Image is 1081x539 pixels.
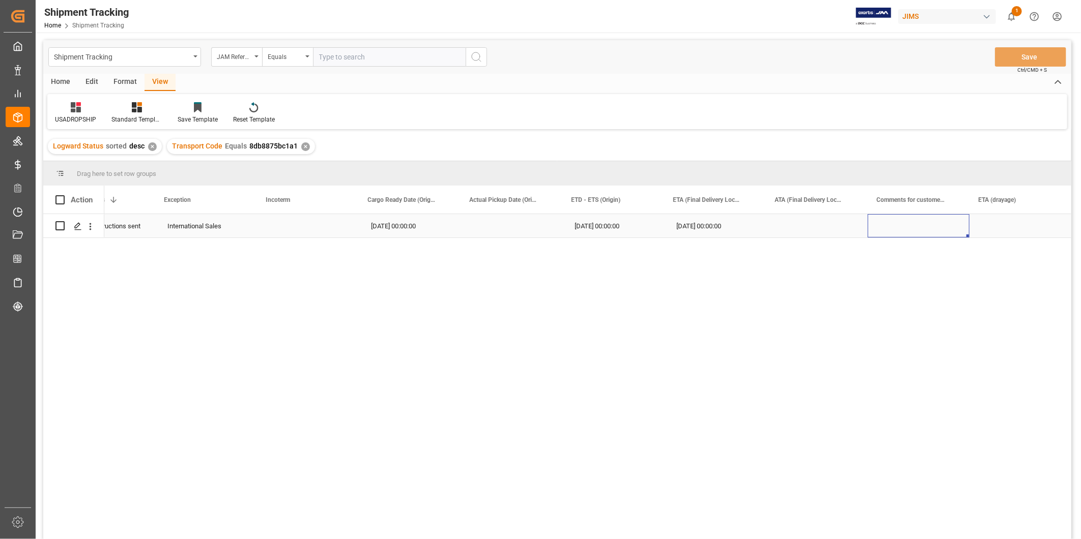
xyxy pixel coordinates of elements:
[673,196,741,203] span: ETA (Final Delivery Location)
[66,215,143,238] div: Shipping instructions sent
[217,50,251,62] div: JAM Reference Number
[775,196,843,203] span: ATA (Final Delivery Location)
[43,74,78,91] div: Home
[148,142,157,151] div: ✕
[111,115,162,124] div: Standard Templates
[262,47,313,67] button: open menu
[1000,5,1023,28] button: show 1 new notifications
[978,196,1016,203] span: ETA (drayage)
[266,196,290,203] span: Incoterm
[55,115,96,124] div: USADROPSHIP
[145,74,176,91] div: View
[172,142,222,150] span: Transport Code
[62,196,105,203] span: Logward Status
[1023,5,1046,28] button: Help Center
[898,7,1000,26] button: JIMS
[233,115,275,124] div: Reset Template
[995,47,1066,67] button: Save
[562,214,664,237] div: [DATE] 00:00:00
[44,22,61,29] a: Home
[898,9,996,24] div: JIMS
[249,142,298,150] span: 8db8875bc1a1
[664,214,766,237] div: [DATE] 00:00:00
[1012,6,1022,16] span: 1
[225,142,247,150] span: Equals
[571,196,620,203] span: ETD - ETS (Origin)
[43,214,104,238] div: Press SPACE to select this row.
[876,196,945,203] span: Comments for customers ([PERSON_NAME])
[367,196,436,203] span: Cargo Ready Date (Origin)
[44,5,129,20] div: Shipment Tracking
[313,47,466,67] input: Type to search
[48,47,201,67] button: open menu
[466,47,487,67] button: search button
[178,115,218,124] div: Save Template
[1017,66,1047,74] span: Ctrl/CMD + S
[106,74,145,91] div: Format
[359,214,461,237] div: [DATE] 00:00:00
[856,8,891,25] img: Exertis%20JAM%20-%20Email%20Logo.jpg_1722504956.jpg
[53,142,103,150] span: Logward Status
[54,50,190,63] div: Shipment Tracking
[469,196,537,203] span: Actual Pickup Date (Origin)
[164,196,191,203] span: Exception
[301,142,310,151] div: ✕
[106,142,127,150] span: sorted
[78,74,106,91] div: Edit
[268,50,302,62] div: Equals
[77,170,156,177] span: Drag here to set row groups
[129,142,145,150] span: desc
[211,47,262,67] button: open menu
[167,215,245,238] div: International Sales
[71,195,93,204] div: Action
